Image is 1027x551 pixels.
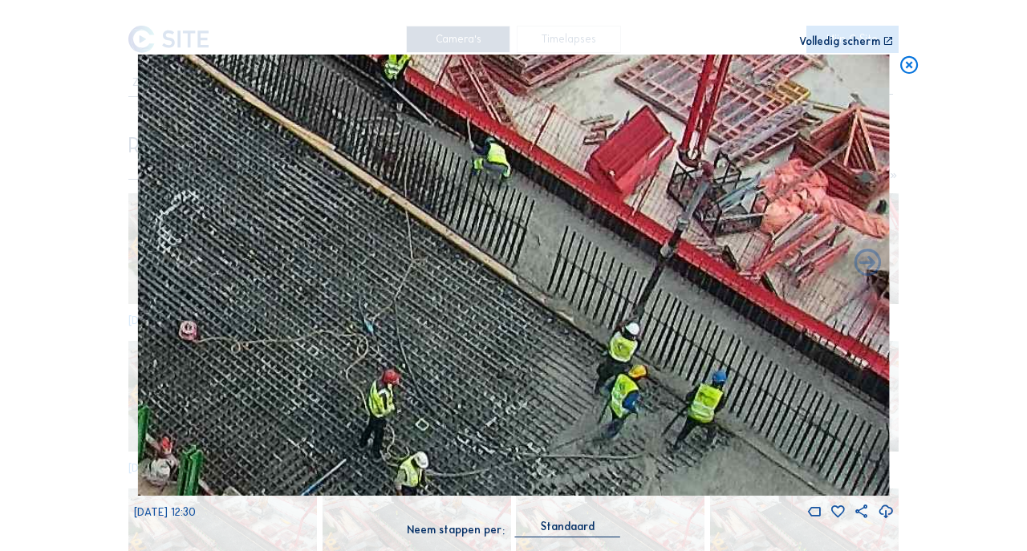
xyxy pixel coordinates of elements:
div: Standaard [515,520,620,536]
div: Neem stappen per: [407,525,505,535]
span: [DATE] 12:30 [134,505,196,519]
img: Image [138,55,890,496]
div: Standaard [541,520,595,534]
div: Volledig scherm [799,36,880,47]
i: Back [851,248,883,280]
